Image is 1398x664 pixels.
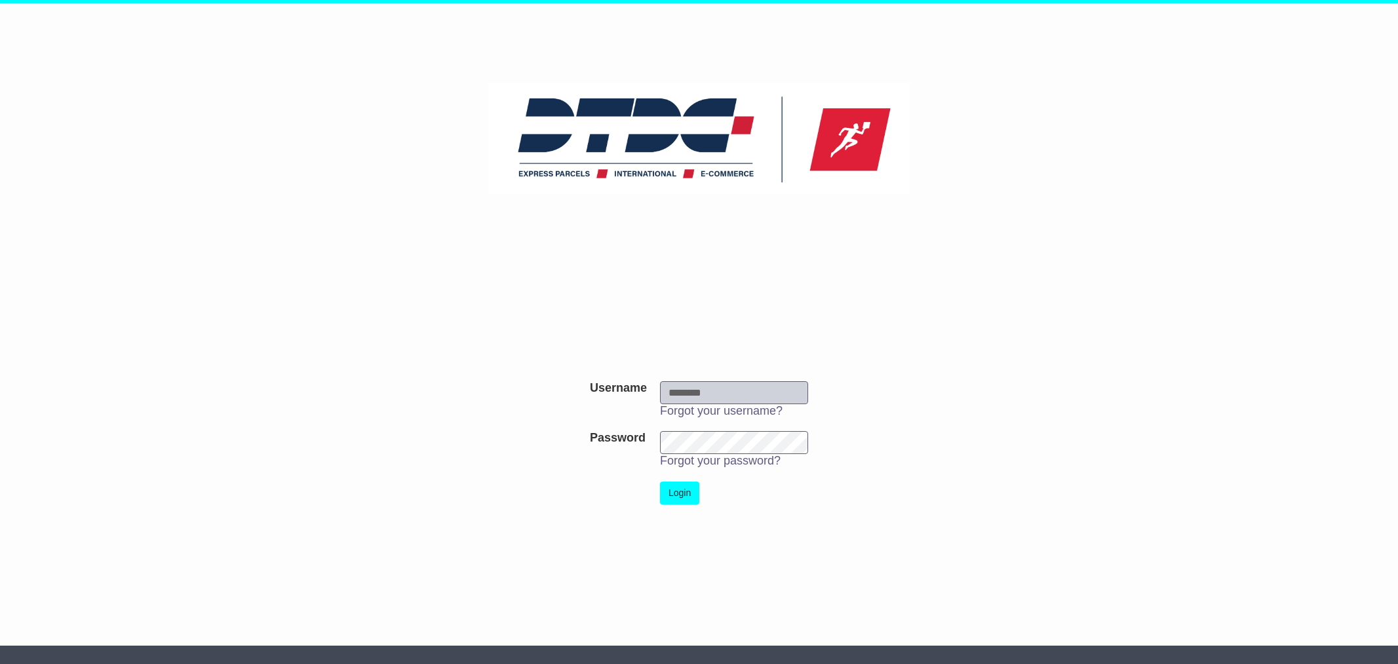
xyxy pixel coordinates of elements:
[590,431,646,446] label: Password
[590,381,647,396] label: Username
[660,454,781,467] a: Forgot your password?
[488,83,910,194] img: DTDC Australia
[660,482,699,505] button: Login
[660,404,783,417] a: Forgot your username?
